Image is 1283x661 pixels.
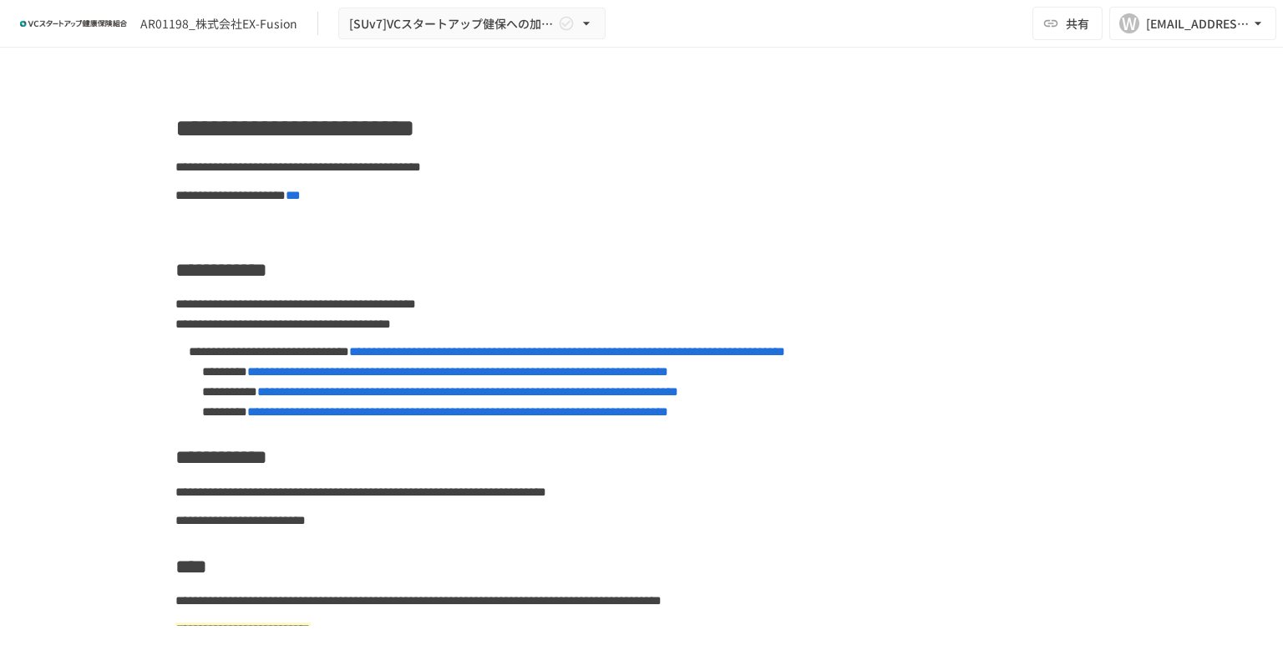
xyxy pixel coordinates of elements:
div: AR01198_株式会社EX-Fusion [140,15,297,33]
span: 共有 [1066,14,1089,33]
div: [EMAIL_ADDRESS][DOMAIN_NAME] [1146,13,1250,34]
span: [SUv7]VCスタートアップ健保への加入申請手続き [349,13,555,34]
img: ZDfHsVrhrXUoWEWGWYf8C4Fv4dEjYTEDCNvmL73B7ox [20,10,127,37]
button: W[EMAIL_ADDRESS][DOMAIN_NAME] [1109,7,1276,40]
button: 共有 [1032,7,1103,40]
button: [SUv7]VCスタートアップ健保への加入申請手続き [338,8,606,40]
div: W [1119,13,1139,33]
